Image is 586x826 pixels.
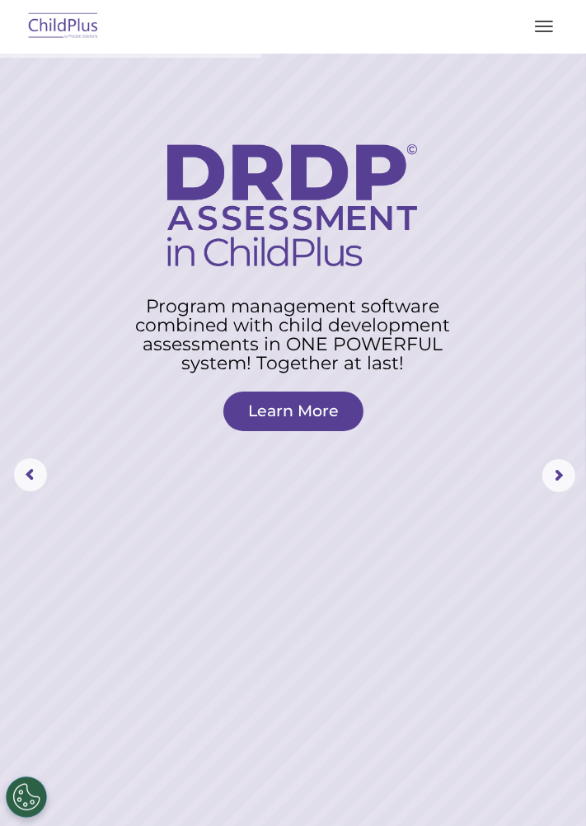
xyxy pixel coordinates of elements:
[250,109,300,121] span: Last name
[250,176,320,189] span: Phone number
[117,297,468,373] rs-layer: Program management software combined with child development assessments in ONE POWERFUL system! T...
[223,392,363,431] a: Learn More
[6,777,47,818] button: Cookies Settings
[25,7,102,46] img: ChildPlus by Procare Solutions
[167,144,417,266] img: DRDP Assessment in ChildPlus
